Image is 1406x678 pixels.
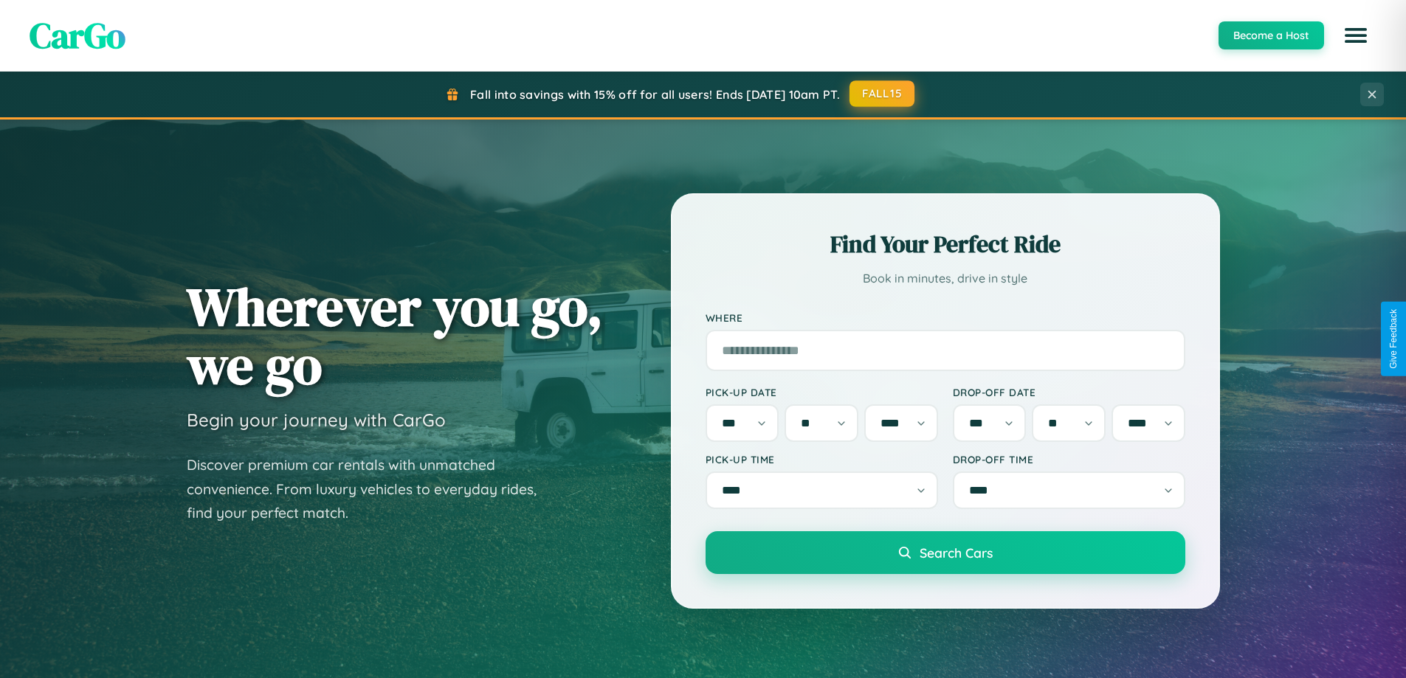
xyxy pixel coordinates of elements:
[1335,15,1376,56] button: Open menu
[187,409,446,431] h3: Begin your journey with CarGo
[920,544,993,561] span: Search Cars
[187,277,603,394] h1: Wherever you go, we go
[706,268,1185,289] p: Book in minutes, drive in style
[706,228,1185,260] h2: Find Your Perfect Ride
[1388,309,1399,369] div: Give Feedback
[706,386,938,398] label: Pick-up Date
[953,386,1185,398] label: Drop-off Date
[953,453,1185,466] label: Drop-off Time
[706,311,1185,324] label: Where
[470,87,840,102] span: Fall into savings with 15% off for all users! Ends [DATE] 10am PT.
[187,453,556,525] p: Discover premium car rentals with unmatched convenience. From luxury vehicles to everyday rides, ...
[30,11,125,60] span: CarGo
[706,531,1185,574] button: Search Cars
[850,80,914,107] button: FALL15
[1219,21,1324,49] button: Become a Host
[706,453,938,466] label: Pick-up Time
